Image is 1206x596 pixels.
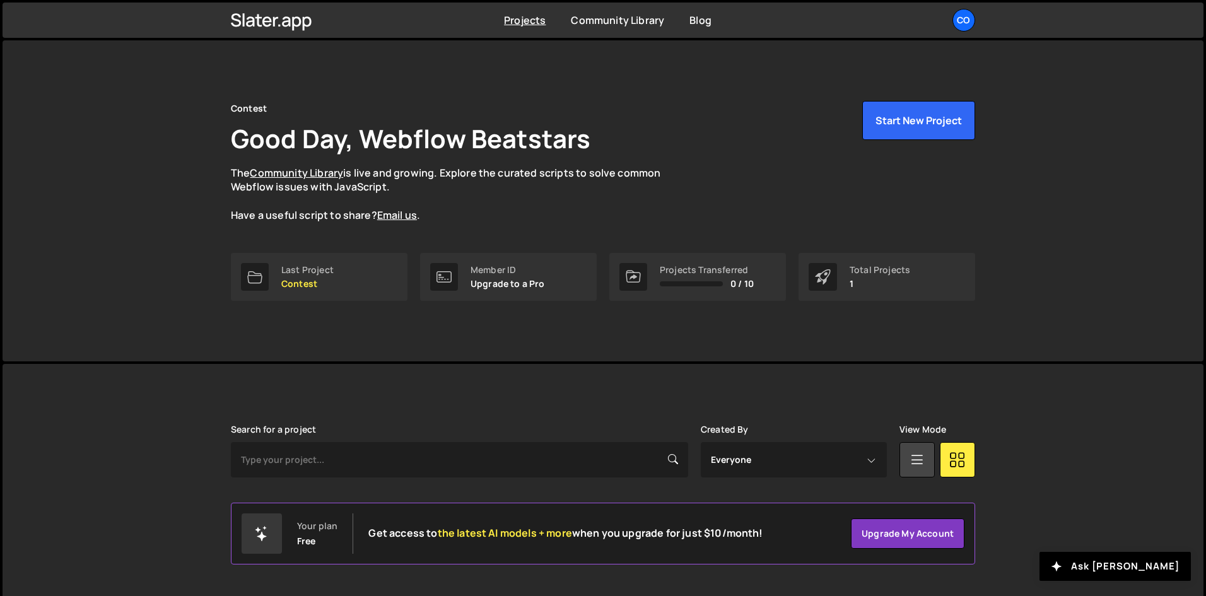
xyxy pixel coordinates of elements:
label: Created By [701,424,749,435]
div: Last Project [281,265,334,275]
p: Upgrade to a Pro [471,279,545,289]
span: 0 / 10 [730,279,754,289]
div: Projects Transferred [660,265,754,275]
span: the latest AI models + more [438,526,572,540]
div: Your plan [297,521,337,531]
div: Free [297,536,316,546]
a: Last Project Contest [231,253,407,301]
a: Co [952,9,975,32]
button: Start New Project [862,101,975,140]
p: Contest [281,279,334,289]
h2: Get access to when you upgrade for just $10/month! [368,527,763,539]
button: Ask [PERSON_NAME] [1039,552,1191,581]
p: 1 [850,279,910,289]
input: Type your project... [231,442,688,477]
a: Community Library [571,13,664,27]
p: The is live and growing. Explore the curated scripts to solve common Webflow issues with JavaScri... [231,166,685,223]
label: View Mode [899,424,946,435]
div: Contest [231,101,267,116]
a: Community Library [250,166,343,180]
h1: Good Day, Webflow Beatstars [231,121,590,156]
a: Projects [504,13,546,27]
div: Total Projects [850,265,910,275]
label: Search for a project [231,424,316,435]
div: Member ID [471,265,545,275]
a: Upgrade my account [851,518,964,549]
a: Blog [689,13,711,27]
a: Email us [377,208,417,222]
